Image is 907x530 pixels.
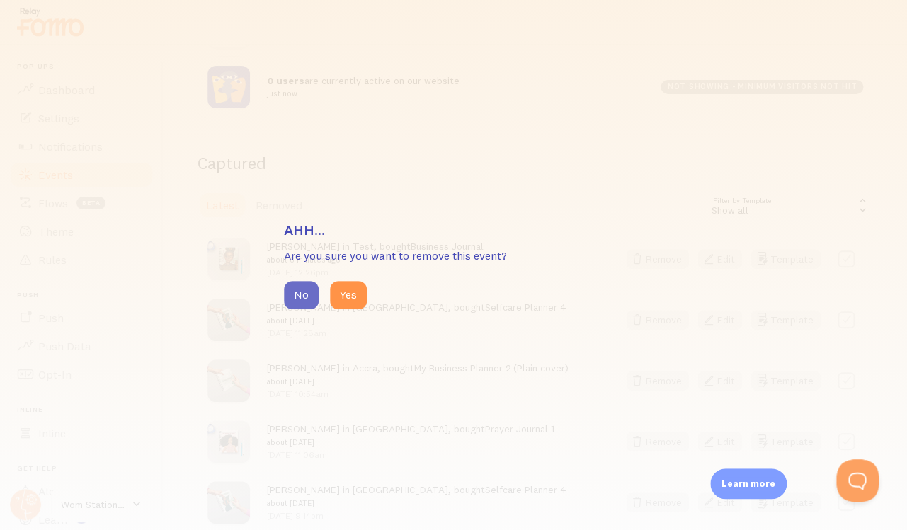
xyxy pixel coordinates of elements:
div: Learn more [710,468,787,499]
p: Learn more [721,477,775,490]
button: Yes [330,281,367,309]
button: No [284,281,319,309]
p: Are you sure you want to remove this event? [284,248,624,264]
h3: Ahh... [284,221,624,239]
iframe: Help Scout Beacon - Open [836,459,879,502]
